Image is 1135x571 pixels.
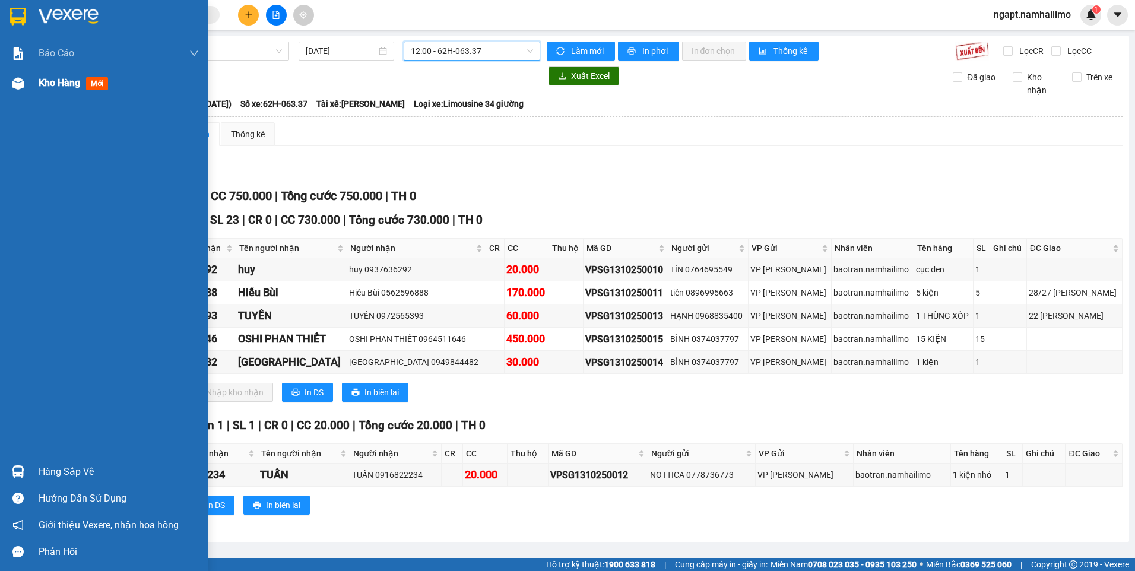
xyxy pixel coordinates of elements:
[832,239,914,258] th: Nhân viên
[833,332,912,345] div: baotran.namhailimo
[39,543,199,561] div: Phản hồi
[458,213,483,227] span: TH 0
[916,263,971,276] div: cục đen
[833,263,912,276] div: baotran.namhailimo
[414,97,524,110] span: Loại xe: Limousine 34 giường
[238,307,345,324] div: TUYỀN
[316,97,405,110] span: Tài xế: [PERSON_NAME]
[833,356,912,369] div: baotran.namhailimo
[752,242,819,255] span: VP Gửi
[670,309,746,322] div: HẠNH 0968835400
[960,560,1012,569] strong: 0369 525 060
[351,388,360,398] span: printer
[750,332,829,345] div: VP [PERSON_NAME]
[233,418,255,432] span: SL 1
[206,499,225,512] span: In DS
[1107,5,1128,26] button: caret-down
[650,468,753,481] div: NOTTICA 0778736773
[506,284,547,301] div: 170.000
[604,560,655,569] strong: 1900 633 818
[854,444,951,464] th: Nhân viên
[455,418,458,432] span: |
[238,331,345,347] div: OSHI PHAN THIẾT
[364,386,399,399] span: In biên lai
[749,281,832,304] td: VP Phạm Ngũ Lão
[670,332,746,345] div: BÌNH 0374037797
[585,262,667,277] div: VPSG1310250010
[352,468,439,481] div: TUẤN 0916822234
[682,42,747,61] button: In đơn chọn
[243,496,310,515] button: printerIn biên lai
[549,464,649,487] td: VPSG1310250012
[463,444,508,464] th: CC
[584,328,669,351] td: VPSG1310250015
[975,332,988,345] div: 15
[349,286,484,299] div: Hiếu Bùi 0562596888
[258,464,350,487] td: TUẤN
[272,11,280,19] span: file-add
[248,213,272,227] span: CR 0
[916,332,971,345] div: 15 KIỆN
[1005,468,1020,481] div: 1
[571,69,610,83] span: Xuất Excel
[627,47,638,56] span: printer
[164,464,258,487] td: 0916822234
[1022,71,1064,97] span: Kho nhận
[253,501,261,510] span: printer
[618,42,679,61] button: printerIn phơi
[12,519,24,531] span: notification
[275,189,278,203] span: |
[955,42,989,61] img: 9k=
[675,558,768,571] span: Cung cấp máy in - giấy in:
[227,418,230,432] span: |
[1092,5,1101,14] sup: 1
[749,258,832,281] td: VP Phạm Ngũ Lão
[651,447,743,460] span: Người gửi
[349,356,484,369] div: [GEOGRAPHIC_DATA] 0949844482
[39,463,199,481] div: Hàng sắp về
[238,261,345,278] div: huy
[192,418,224,432] span: Đơn 1
[584,304,669,328] td: VPSG1310250013
[266,5,287,26] button: file-add
[1003,444,1023,464] th: SL
[349,309,484,322] div: TUYỀN 0972565393
[260,467,348,483] div: TUẤN
[261,447,338,460] span: Tên người nhận
[951,444,1003,464] th: Tên hàng
[671,242,735,255] span: Người gửi
[349,263,484,276] div: huy 0937636292
[558,72,566,81] span: download
[1069,447,1110,460] span: ĐC Giao
[12,546,24,557] span: message
[506,261,547,278] div: 20.000
[39,77,80,88] span: Kho hàng
[1063,45,1093,58] span: Lọc CC
[549,239,584,258] th: Thu hộ
[281,189,382,203] span: Tổng cước 750.000
[1029,309,1120,322] div: 22 [PERSON_NAME]
[585,332,667,347] div: VPSG1310250015
[1014,45,1045,58] span: Lọc CR
[855,468,949,481] div: baotran.namhailimo
[350,242,474,255] span: Người nhận
[385,189,388,203] span: |
[670,286,746,299] div: tiến 0896995663
[359,418,452,432] span: Tổng cước 20.000
[974,239,990,258] th: SL
[962,71,1000,84] span: Đã giao
[750,309,829,322] div: VP [PERSON_NAME]
[990,239,1026,258] th: Ghi chú
[808,560,917,569] strong: 0708 023 035 - 0935 103 250
[670,356,746,369] div: BÌNH 0374037797
[239,242,335,255] span: Tên người nhận
[299,11,307,19] span: aim
[1023,444,1066,464] th: Ghi chú
[349,213,449,227] span: Tổng cước 730.000
[391,189,416,203] span: TH 0
[759,47,769,56] span: bar-chart
[975,309,988,322] div: 1
[833,309,912,322] div: baotran.namhailimo
[556,47,566,56] span: sync
[291,388,300,398] span: printer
